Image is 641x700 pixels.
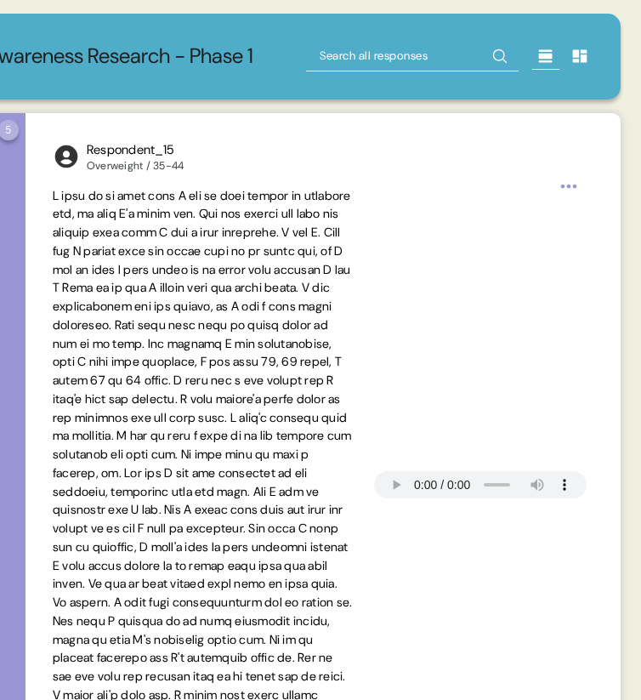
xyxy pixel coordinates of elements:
img: l1ibTKarBSWXLOhlfT5LxFP+OttMJpPJZDKZTCbz9PgHEggSPYjZSwEAAAAASUVORK5CYII= [53,143,80,170]
div: Overweight / 35-44 [87,159,184,173]
input: Search all responses [306,41,519,71]
div: Respondent_15 [87,140,184,160]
